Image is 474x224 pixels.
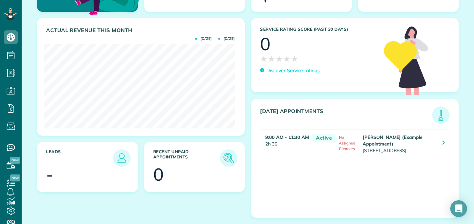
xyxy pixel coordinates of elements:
[361,129,437,157] td: [STREET_ADDRESS]
[46,27,237,33] h3: Actual Revenue this month
[115,151,129,165] img: icon_leads-1bed01f49abd5b7fead27621c3d59655bb73ed531f8eeb49469d10e621d6b896.png
[218,37,235,40] span: [DATE]
[260,129,309,157] td: 2h 30
[283,53,291,65] span: ★
[312,134,335,142] span: Active
[363,134,422,147] strong: [PERSON_NAME] (Example Appointment)
[46,149,113,167] h3: Leads
[450,200,467,217] div: Open Intercom Messenger
[153,166,164,183] div: 0
[260,108,432,124] h3: [DATE] Appointments
[339,135,355,151] span: No Assigned Cleaners
[260,35,271,53] div: 0
[291,53,298,65] span: ★
[10,174,20,181] span: New
[268,53,275,65] span: ★
[10,157,20,164] span: New
[265,134,309,140] strong: 9:00 AM - 11:30 AM
[153,149,220,167] h3: Recent unpaid appointments
[222,151,236,165] img: icon_unpaid_appointments-47b8ce3997adf2238b356f14209ab4cced10bd1f174958f3ca8f1d0dd7fffeee.png
[260,27,377,32] h3: Service Rating score (past 30 days)
[260,53,268,65] span: ★
[46,166,53,183] div: -
[195,37,212,40] span: [DATE]
[266,67,320,74] p: Discover Service ratings
[434,108,448,122] img: icon_todays_appointments-901f7ab196bb0bea1936b74009e4eb5ffbc2d2711fa7634e0d609ed5ef32b18b.png
[275,53,283,65] span: ★
[260,67,320,74] a: Discover Service ratings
